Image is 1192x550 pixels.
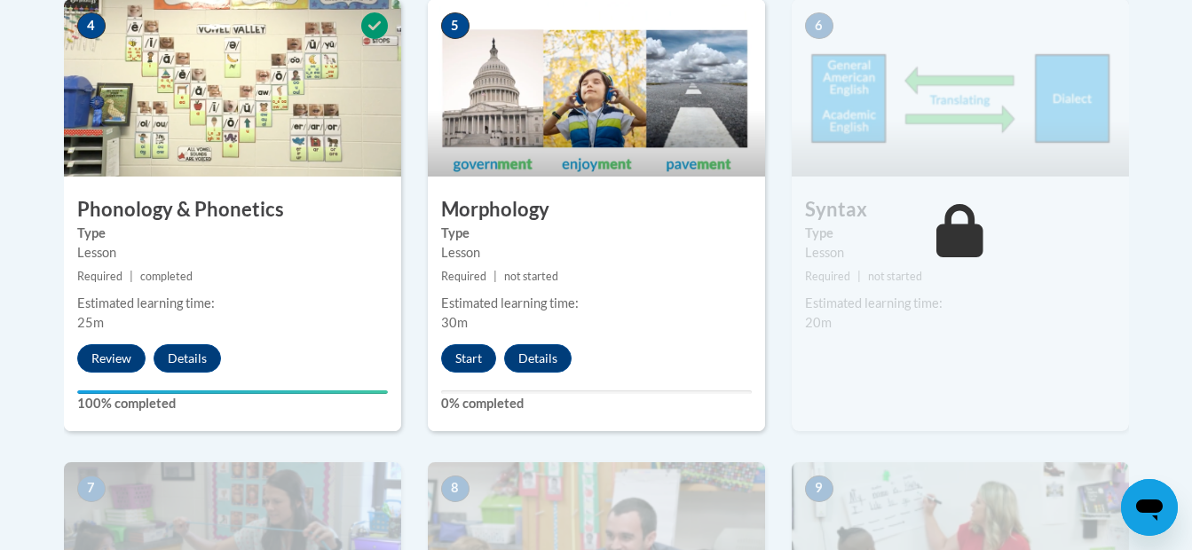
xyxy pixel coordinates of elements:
[857,270,861,283] span: |
[77,270,122,283] span: Required
[154,344,221,373] button: Details
[441,12,470,39] span: 5
[441,475,470,502] span: 8
[805,243,1116,263] div: Lesson
[805,12,833,39] span: 6
[441,394,752,413] label: 0% completed
[441,344,496,373] button: Start
[805,270,850,283] span: Required
[441,294,752,313] div: Estimated learning time:
[504,344,572,373] button: Details
[77,224,388,243] label: Type
[77,12,106,39] span: 4
[493,270,497,283] span: |
[441,270,486,283] span: Required
[64,196,401,224] h3: Phonology & Phonetics
[77,390,388,394] div: Your progress
[77,344,146,373] button: Review
[77,475,106,502] span: 7
[77,294,388,313] div: Estimated learning time:
[805,475,833,502] span: 9
[441,224,752,243] label: Type
[868,270,922,283] span: not started
[805,294,1116,313] div: Estimated learning time:
[805,224,1116,243] label: Type
[130,270,133,283] span: |
[77,315,104,330] span: 25m
[441,243,752,263] div: Lesson
[1121,479,1178,536] iframe: Button to launch messaging window
[792,196,1129,224] h3: Syntax
[441,315,468,330] span: 30m
[140,270,193,283] span: completed
[77,243,388,263] div: Lesson
[504,270,558,283] span: not started
[428,196,765,224] h3: Morphology
[77,394,388,413] label: 100% completed
[805,315,832,330] span: 20m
